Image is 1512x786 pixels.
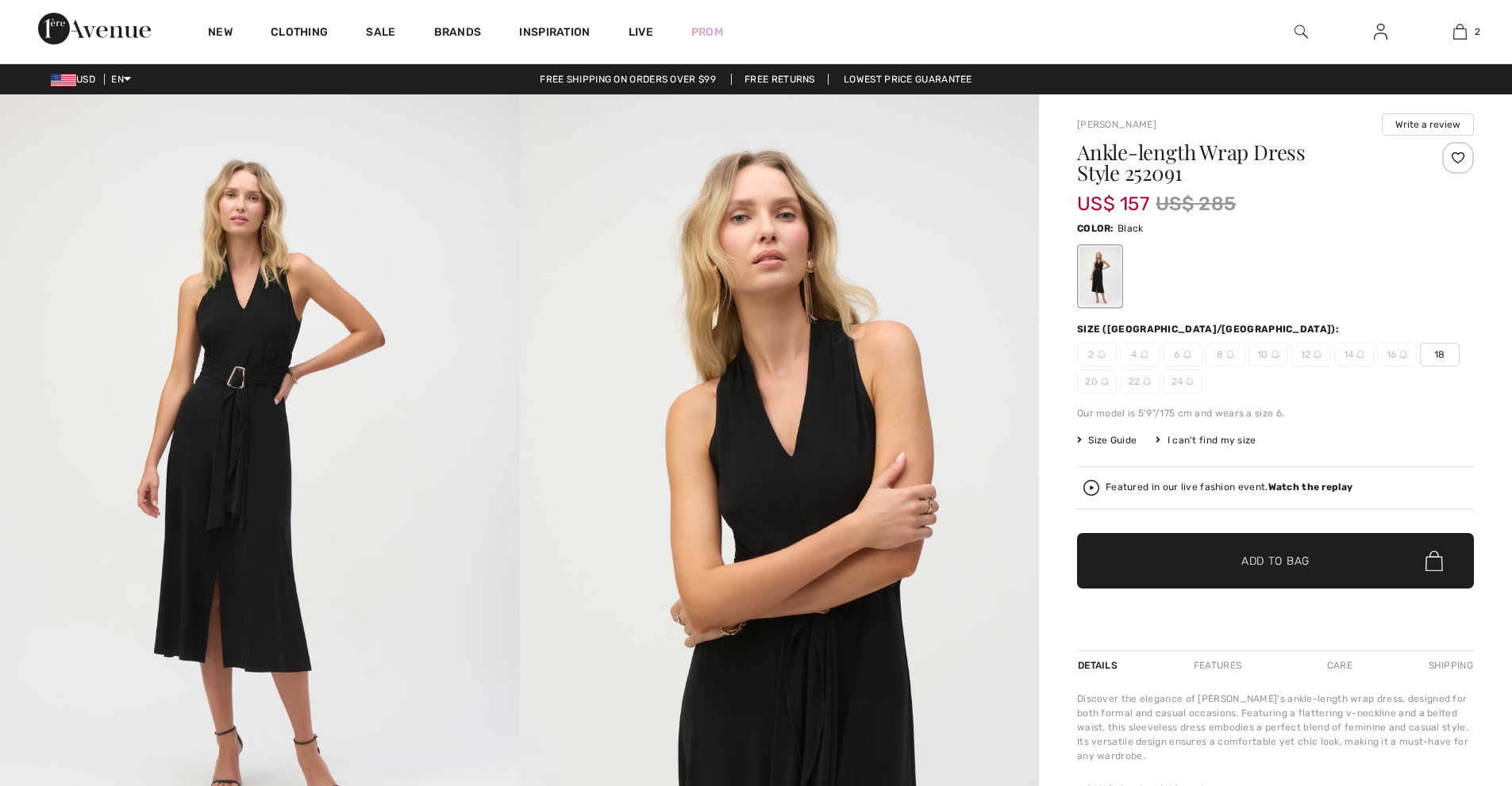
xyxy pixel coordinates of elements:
div: Our model is 5'9"/175 cm and wears a size 6. [1077,406,1474,420]
div: Details [1077,651,1121,680]
a: New [208,25,233,42]
button: Add to Bag [1077,533,1474,589]
span: 18 [1420,343,1460,366]
div: Shipping [1425,651,1474,680]
span: 2 [1077,343,1117,366]
span: Color: [1077,223,1114,234]
a: Lowest Price Guarantee [831,74,985,85]
img: ring-m.svg [1143,378,1151,385]
img: Watch the replay [1083,480,1099,496]
img: ring-m.svg [1098,351,1106,358]
a: Prom [691,24,723,40]
img: US Dollar [51,74,76,86]
a: Sale [366,25,395,42]
div: Size ([GEOGRAPHIC_DATA]/[GEOGRAPHIC_DATA]): [1077,322,1342,336]
a: Sign In [1361,22,1400,42]
div: Care [1314,651,1366,680]
div: I can't find my size [1156,433,1256,447]
span: 2 [1475,25,1480,39]
div: Black [1079,247,1121,306]
img: ring-m.svg [1141,351,1148,358]
span: 14 [1334,343,1374,366]
span: 4 [1120,343,1160,366]
a: Live [629,24,653,40]
div: Featured in our live fashion event. [1106,482,1352,493]
img: Bag.svg [1425,550,1443,571]
img: ring-m.svg [1101,378,1109,385]
img: ring-m.svg [1183,351,1191,358]
span: 16 [1377,343,1417,366]
span: 12 [1291,343,1331,366]
span: Black [1118,223,1144,234]
span: US$ 157 [1077,177,1149,215]
a: [PERSON_NAME] [1077,119,1156,130]
span: Inspiration [519,25,590,42]
a: Free Returns [731,74,829,85]
img: My Info [1374,22,1387,41]
img: ring-m.svg [1314,351,1322,358]
strong: Watch the replay [1268,481,1353,493]
img: ring-m.svg [1186,378,1194,385]
img: ring-m.svg [1399,351,1407,358]
div: Discover the elegance of [PERSON_NAME]'s ankle-length wrap dress, designed for both formal and ca... [1077,692,1474,763]
span: 20 [1077,370,1117,393]
span: 10 [1248,343,1288,366]
button: Write a review [1382,113,1474,136]
div: Features [1180,651,1255,680]
a: Free shipping on orders over $99 [527,74,729,85]
a: 2 [1421,22,1499,41]
h1: Ankle-length Wrap Dress Style 252091 [1077,142,1408,183]
a: Clothing [271,25,328,42]
img: ring-m.svg [1226,351,1234,358]
span: 6 [1163,343,1202,366]
span: Add to Bag [1241,553,1310,569]
span: US$ 285 [1156,190,1236,218]
a: Brands [434,25,482,42]
span: 24 [1163,370,1202,393]
span: USD [51,74,102,85]
img: search the website [1295,22,1308,41]
img: 1ère Avenue [38,13,151,44]
span: 22 [1120,370,1160,393]
span: EN [111,74,131,85]
img: ring-m.svg [1356,351,1364,358]
img: My Bag [1453,22,1467,41]
img: ring-m.svg [1272,351,1279,358]
span: 8 [1206,343,1245,366]
span: Size Guide [1077,433,1137,447]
